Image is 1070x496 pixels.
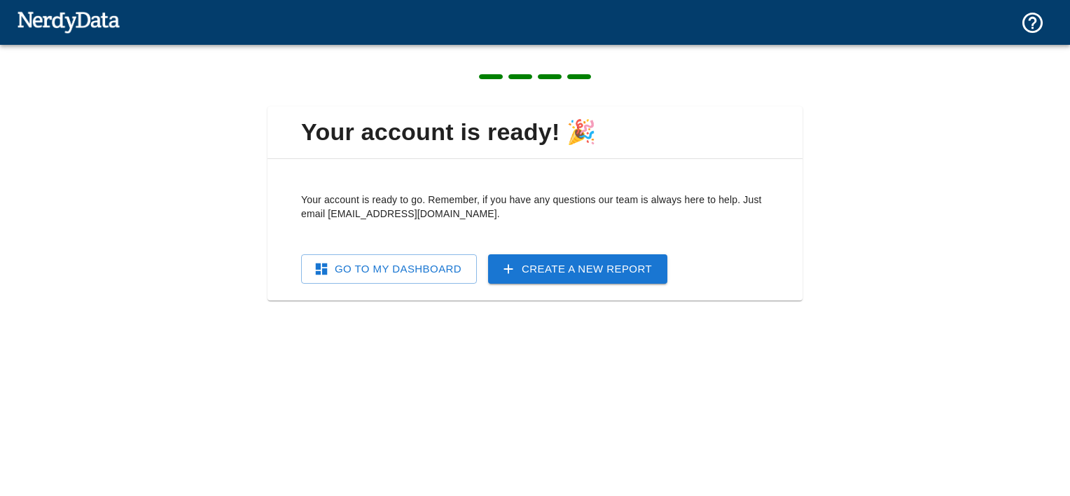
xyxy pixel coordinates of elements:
[488,254,667,284] a: Create a New Report
[1012,2,1053,43] button: Support and Documentation
[301,193,769,221] p: Your account is ready to go. Remember, if you have any questions our team is always here to help....
[279,118,791,147] span: Your account is ready! 🎉
[301,254,477,284] a: Go To My Dashboard
[17,8,120,36] img: NerdyData.com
